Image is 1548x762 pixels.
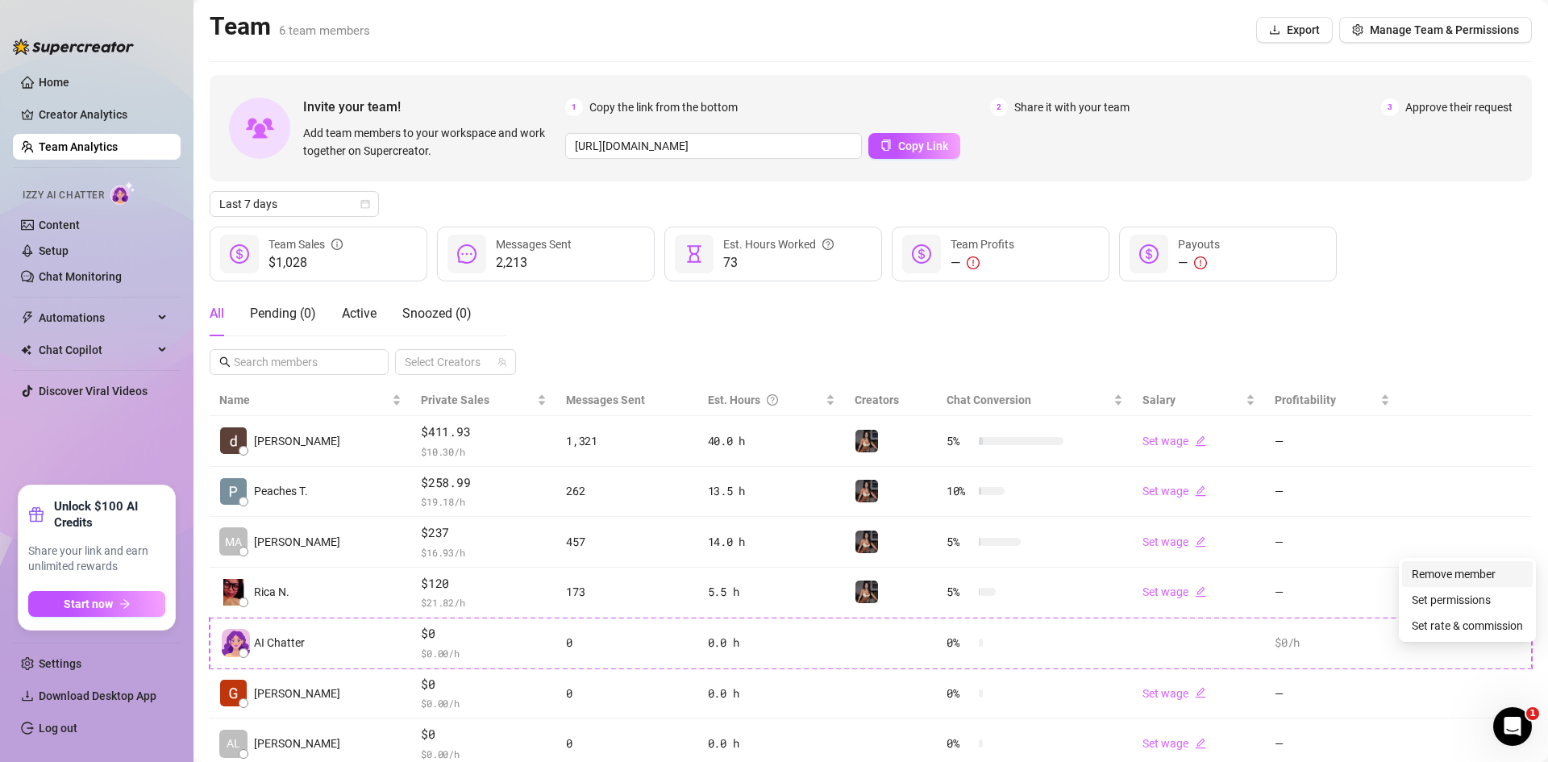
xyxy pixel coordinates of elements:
[119,598,131,610] span: arrow-right
[39,722,77,735] a: Log out
[234,353,366,371] input: Search members
[566,482,689,500] div: 262
[220,579,247,606] img: Rica Nicoole II
[39,244,69,257] a: Setup
[708,391,823,409] div: Est. Hours
[227,735,240,752] span: AL
[1412,593,1491,606] a: Set permissions
[1142,737,1206,750] a: Set wageedit
[1265,668,1400,719] td: —
[21,344,31,356] img: Chat Copilot
[1195,485,1206,497] span: edit
[28,591,165,617] button: Start nowarrow-right
[360,199,370,209] span: calendar
[1405,98,1513,116] span: Approve their request
[268,235,343,253] div: Team Sales
[54,498,165,531] strong: Unlock $100 AI Credits
[1265,517,1400,568] td: —
[566,432,689,450] div: 1,321
[951,238,1014,251] span: Team Profits
[1265,467,1400,518] td: —
[1493,707,1532,746] iframe: Intercom live chat
[723,253,834,273] span: 73
[947,685,972,702] span: 0 %
[220,427,247,454] img: Deisy
[21,311,34,324] span: thunderbolt
[421,544,547,560] span: $ 16.93 /h
[421,594,547,610] span: $ 21.82 /h
[947,634,972,652] span: 0 %
[1142,435,1206,448] a: Set wageedit
[708,735,836,752] div: 0.0 h
[254,583,289,601] span: Rica N.
[497,357,507,367] span: team
[1195,586,1206,598] span: edit
[566,685,689,702] div: 0
[1139,244,1159,264] span: dollar-circle
[855,581,878,603] img: Alyssa
[254,533,340,551] span: [PERSON_NAME]
[230,244,249,264] span: dollar-circle
[947,393,1031,406] span: Chat Conversion
[1178,253,1220,273] div: —
[1287,23,1320,36] span: Export
[254,482,308,500] span: Peaches T.
[421,523,547,543] span: $237
[708,432,836,450] div: 40.0 h
[39,76,69,89] a: Home
[1195,435,1206,447] span: edit
[1339,17,1532,43] button: Manage Team & Permissions
[421,725,547,744] span: $0
[342,306,377,321] span: Active
[421,695,547,711] span: $ 0.00 /h
[1370,23,1519,36] span: Manage Team & Permissions
[457,244,476,264] span: message
[589,98,738,116] span: Copy the link from the bottom
[1142,485,1206,498] a: Set wageedit
[566,583,689,601] div: 173
[1265,416,1400,467] td: —
[219,391,389,409] span: Name
[708,634,836,652] div: 0.0 h
[39,689,156,702] span: Download Desktop App
[254,634,305,652] span: AI Chatter
[1194,256,1207,269] span: exclamation-circle
[254,735,340,752] span: [PERSON_NAME]
[268,253,343,273] span: $1,028
[912,244,931,264] span: dollar-circle
[250,304,316,323] div: Pending ( 0 )
[708,583,836,601] div: 5.5 h
[39,140,118,153] a: Team Analytics
[1381,98,1399,116] span: 3
[402,306,472,321] span: Snoozed ( 0 )
[225,533,242,551] span: MA
[1142,393,1176,406] span: Salary
[1256,17,1333,43] button: Export
[210,304,224,323] div: All
[967,256,980,269] span: exclamation-circle
[1195,738,1206,749] span: edit
[421,393,489,406] span: Private Sales
[708,685,836,702] div: 0.0 h
[39,305,153,331] span: Automations
[110,181,135,205] img: AI Chatter
[880,139,892,151] span: copy
[1526,707,1539,720] span: 1
[39,337,153,363] span: Chat Copilot
[1265,568,1400,618] td: —
[1142,535,1206,548] a: Set wageedit
[822,235,834,253] span: question-circle
[947,533,972,551] span: 5 %
[951,253,1014,273] div: —
[1269,24,1280,35] span: download
[220,680,247,706] img: Gladys
[1412,619,1523,632] a: Set rate & commission
[421,473,547,493] span: $258.99
[855,480,878,502] img: Alyssa
[23,188,104,203] span: Izzy AI Chatter
[1412,568,1496,581] a: Remove member
[28,543,165,575] span: Share your link and earn unlimited rewards
[496,238,572,251] span: Messages Sent
[210,385,411,416] th: Name
[947,482,972,500] span: 10 %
